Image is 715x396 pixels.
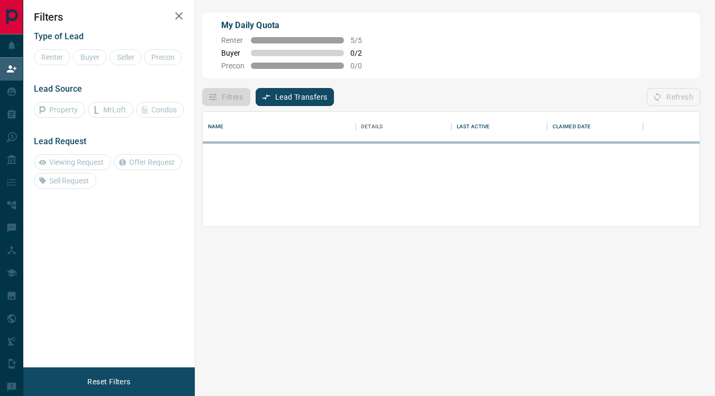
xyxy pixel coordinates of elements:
span: Lead Source [34,84,82,94]
span: Renter [221,36,245,45]
span: Lead Request [34,136,86,146]
div: Last Active [451,112,547,142]
span: 5 / 5 [350,36,374,45]
h2: Filters [34,11,184,23]
span: Buyer [221,49,245,57]
div: Name [208,112,224,142]
div: Last Active [457,112,490,142]
span: 0 / 0 [350,61,374,70]
p: My Daily Quota [221,19,374,32]
div: Claimed Date [547,112,643,142]
span: Precon [221,61,245,70]
button: Reset Filters [80,373,137,391]
div: Details [356,112,451,142]
div: Claimed Date [553,112,591,142]
span: 0 / 2 [350,49,374,57]
div: Details [361,112,383,142]
div: Name [203,112,356,142]
span: Type of Lead [34,31,84,41]
button: Lead Transfers [256,88,334,106]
